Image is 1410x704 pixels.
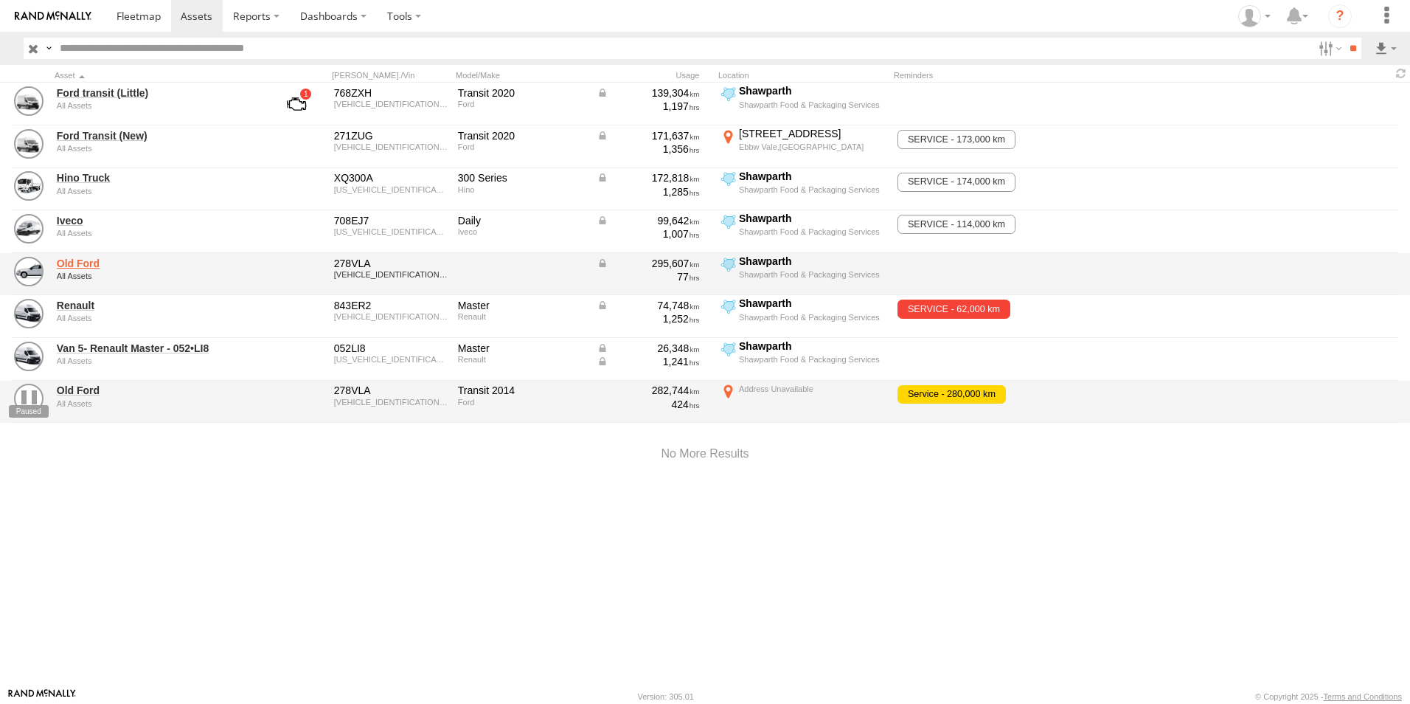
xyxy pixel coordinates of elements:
a: View Asset Details [14,384,44,413]
div: Renault [458,355,586,364]
span: SERVICE - 173,000 km [897,130,1015,149]
div: Click to Sort [55,70,261,80]
div: 1,356 [597,142,700,156]
div: Reminders [894,70,1130,80]
a: View Asset Details [14,342,44,371]
div: Master [458,299,586,312]
div: 1,285 [597,185,700,199]
div: Renault [458,312,586,321]
span: Service - 280,000 km [897,385,1005,404]
div: Shawparth [739,339,886,353]
a: Visit our Website [8,689,76,704]
a: Hino Truck [57,171,259,184]
div: JHHUCS5F30K035764 [334,185,448,194]
div: undefined [57,399,259,408]
a: Ford transit (Little) [57,86,259,100]
label: Search Query [43,38,55,59]
div: Shawparth [739,84,886,97]
label: Click to View Current Location [718,382,888,422]
img: rand-logo.svg [15,11,91,21]
a: View Asset Details [14,299,44,328]
div: Hino [458,185,586,194]
div: Darren Ward [1233,5,1276,27]
a: Terms and Conditions [1324,692,1402,701]
div: Iveco [458,227,586,236]
div: Version: 305.01 [638,692,694,701]
label: Click to View Current Location [718,84,888,124]
div: undefined [57,356,259,365]
div: 708EJ7 [334,214,448,227]
div: 768ZXH [334,86,448,100]
a: Iveco [57,214,259,227]
label: Search Filter Options [1313,38,1344,59]
div: Shawparth Food & Packaging Services [739,184,886,195]
div: Ford [458,100,586,108]
span: SERVICE - 114,000 km [897,215,1015,234]
div: 1,197 [597,100,700,113]
div: Data from Vehicle CANbus [597,257,700,270]
div: XQ300A [334,171,448,184]
div: VF1MAFFVHN0843447 [334,312,448,321]
label: Click to View Current Location [718,339,888,379]
a: View Asset with Fault/s [269,86,324,122]
div: Data from Vehicle CANbus [597,86,700,100]
div: Data from Vehicle CANbus [597,129,700,142]
div: Ebbw Vale,[GEOGRAPHIC_DATA] [739,142,886,152]
div: WF0EXXTTRELB67592 [334,142,448,151]
div: Shawparth [739,297,886,310]
div: Ford [458,142,586,151]
div: Data from Vehicle CANbus [597,214,700,227]
div: undefined [57,187,259,196]
div: undefined [57,101,259,110]
div: Location [718,70,888,80]
a: View Asset Details [14,86,44,116]
div: Shawparth Food & Packaging Services [739,227,886,237]
a: Van 5- Renault Master - 052•LI8 [57,342,259,355]
div: WF0EXXTTRELA27388 [334,100,448,108]
div: [STREET_ADDRESS] [739,127,886,140]
div: Transit 2020 [458,129,586,142]
div: Data from Vehicle CANbus [597,299,700,312]
a: View Asset Details [14,171,44,201]
div: VF1MAF5V6R0864986 [334,355,448,364]
div: 300 Series [458,171,586,184]
div: © Copyright 2025 - [1255,692,1402,701]
label: Click to View Current Location [718,212,888,252]
div: Ford [458,398,586,407]
div: Daily [458,214,586,227]
div: Shawparth [739,255,886,268]
a: View Asset Details [14,257,44,286]
a: View Asset Details [14,129,44,159]
div: 77 [597,270,700,283]
div: 424 [597,398,700,411]
a: Renault [57,299,259,312]
div: Shawparth Food & Packaging Services [739,312,886,322]
div: 843ER2 [334,299,448,312]
label: Click to View Current Location [718,170,888,210]
div: Shawparth [739,212,886,225]
div: 278VLA [334,384,448,397]
span: SERVICE - 62,000 km [897,300,1010,319]
div: Data from Vehicle CANbus [597,355,700,368]
div: WF0XXXTTGXEY56137 [334,270,448,279]
div: Data from Vehicle CANbus [597,171,700,184]
div: WF0XXXTTGXEY56137 [334,398,448,407]
a: Ford Transit (New) [57,129,259,142]
div: 278VLA [334,257,448,270]
div: 052LI8 [334,342,448,355]
label: Export results as... [1373,38,1398,59]
label: Click to View Current Location [718,297,888,337]
i: ? [1328,4,1352,28]
div: 271ZUG [334,129,448,142]
div: Shawparth Food & Packaging Services [739,354,886,365]
div: Shawparth Food & Packaging Services [739,100,886,110]
label: Click to View Current Location [718,255,888,294]
div: Transit 2014 [458,384,586,397]
a: View Asset Details [14,214,44,244]
div: 1,252 [597,312,700,325]
div: Master [458,342,586,355]
div: undefined [57,314,259,322]
div: Shawparth [739,170,886,183]
div: [PERSON_NAME]./Vin [332,70,450,80]
a: Old Ford [57,257,259,270]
